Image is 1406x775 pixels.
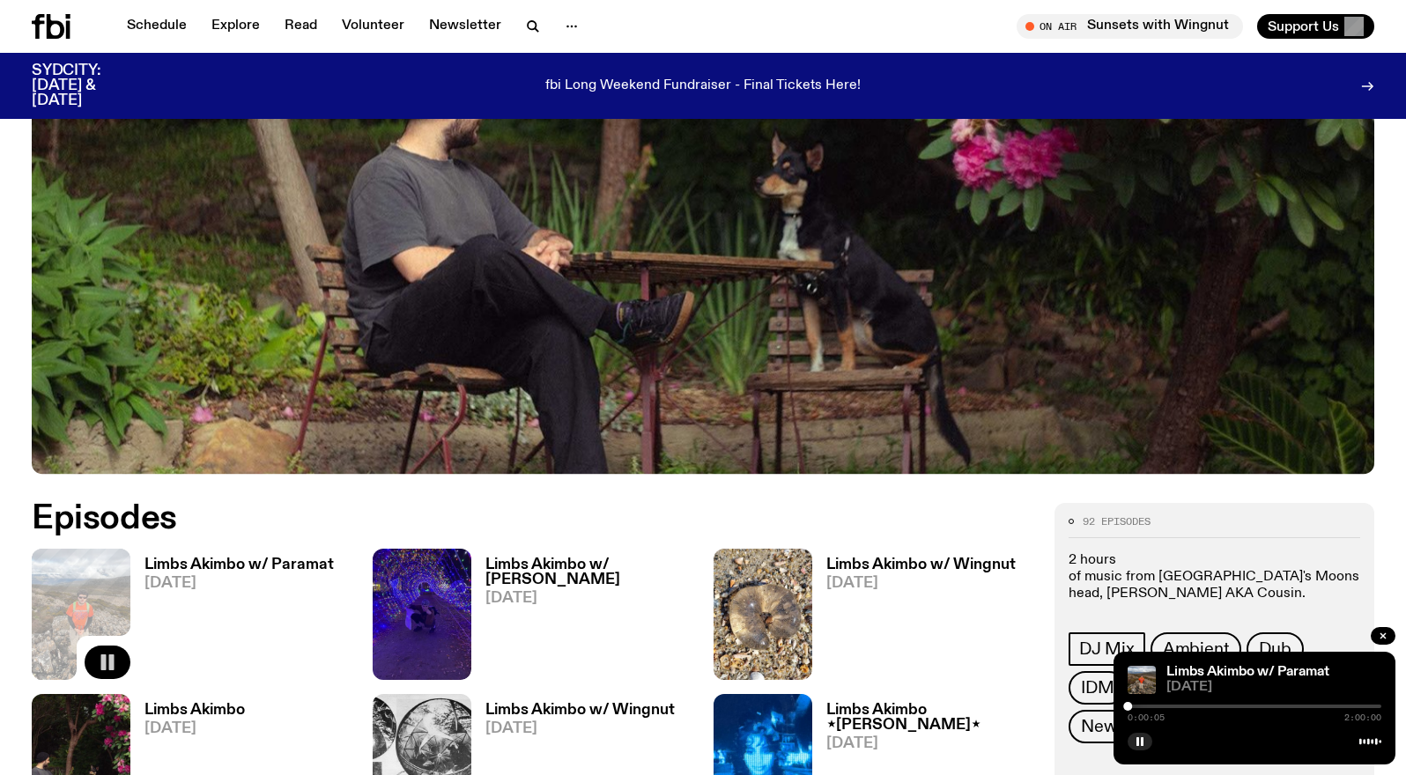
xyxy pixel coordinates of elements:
[545,78,861,94] p: fbi Long Weekend Fundraiser - Final Tickets Here!
[116,14,197,39] a: Schedule
[1166,681,1381,694] span: [DATE]
[471,557,692,680] a: Limbs Akimbo w/ [PERSON_NAME][DATE]
[485,591,692,606] span: [DATE]
[274,14,328,39] a: Read
[1247,632,1303,666] a: Dub
[201,14,270,39] a: Explore
[1069,632,1145,666] a: DJ Mix
[1259,639,1291,659] span: Dub
[331,14,415,39] a: Volunteer
[32,503,920,535] h2: Episodes
[144,721,245,736] span: [DATE]
[826,736,1033,751] span: [DATE]
[1081,678,1114,697] span: IDM
[1166,665,1329,679] a: Limbs Akimbo w/ Paramat
[144,703,245,718] h3: Limbs Akimbo
[826,557,1016,572] h3: Limbs Akimbo w/ Wingnut
[1017,14,1243,39] button: On AirSunsets with Wingnut
[32,63,144,108] h3: SYDCITY: [DATE] & [DATE]
[144,576,334,591] span: [DATE]
[485,703,675,718] h3: Limbs Akimbo w/ Wingnut
[1268,18,1339,34] span: Support Us
[1079,639,1135,659] span: DJ Mix
[1163,639,1230,659] span: Ambient
[812,557,1016,680] a: Limbs Akimbo w/ Wingnut[DATE]
[1069,710,1176,743] a: New Wave
[1069,552,1360,603] p: 2 hours of music from [GEOGRAPHIC_DATA]'s Moonshoe Label head, [PERSON_NAME] AKA Cousin.
[130,557,334,680] a: Limbs Akimbo w/ Paramat[DATE]
[1257,14,1374,39] button: Support Us
[1081,717,1164,736] span: New Wave
[826,576,1016,591] span: [DATE]
[1344,713,1381,722] span: 2:00:00
[826,703,1033,733] h3: Limbs Akimbo ⋆[PERSON_NAME]⋆
[1069,671,1126,705] a: IDM
[1083,517,1151,527] span: 92 episodes
[144,557,334,572] h3: Limbs Akimbo w/ Paramat
[1151,632,1242,666] a: Ambient
[485,721,675,736] span: [DATE]
[485,557,692,587] h3: Limbs Akimbo w/ [PERSON_NAME]
[418,14,512,39] a: Newsletter
[1128,713,1165,722] span: 0:00:05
